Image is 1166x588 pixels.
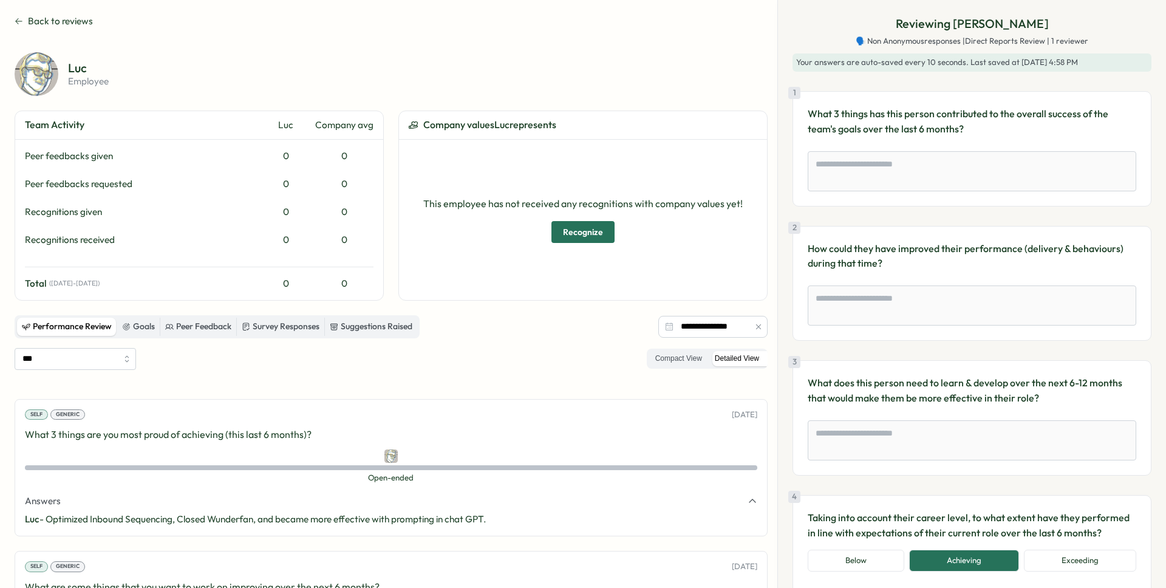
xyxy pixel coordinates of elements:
span: 🗣️ Non Anonymous responses | Direct Reports Review | 1 reviewer [856,36,1088,47]
div: Peer feedbacks requested [25,177,257,191]
p: - Optimized Inbound Sequencing, Closed Wunderfan, and became more effective with prompting in cha... [25,513,757,526]
div: 0 [262,205,310,219]
div: 4 [788,491,800,503]
p: employee [68,77,109,86]
div: 3 [788,356,800,368]
span: Total [25,277,47,290]
span: Recognize [563,222,603,242]
div: Performance Review [22,320,112,333]
div: Recognitions received [25,233,257,247]
button: Recognize [551,221,615,243]
div: Suggestions Raised [330,320,412,333]
span: Luc [25,513,39,525]
div: Self [25,409,48,420]
div: 0 [315,177,373,191]
p: What 3 things has this person contributed to the overall success of the team's goals over the las... [808,106,1136,137]
button: Achieving [909,550,1019,572]
div: 0 [315,277,373,290]
p: Taking into account their career level, to what extent have they performed in line with expectati... [808,510,1136,541]
div: Recognitions given [25,205,257,219]
div: Peer Feedback [165,320,231,333]
p: [DATE] [732,409,757,420]
div: 0 [262,277,310,290]
div: Self [25,561,48,572]
button: Exceeding [1024,550,1136,572]
div: 0 [315,149,373,163]
div: Generic [50,409,85,420]
label: Compact View [649,351,708,366]
div: 0 [315,205,373,219]
p: What 3 things are you most proud of achieving (this last 6 months)? [25,427,757,442]
span: Answers [25,494,61,508]
div: 0 [315,233,373,247]
button: Back to reviews [15,15,93,28]
p: This employee has not received any recognitions with company values yet! [423,196,743,211]
div: Company avg [315,118,373,132]
button: Below [808,550,904,572]
div: Goals [122,320,155,333]
div: Generic [50,561,85,572]
div: 0 [262,233,310,247]
div: Peer feedbacks given [25,149,257,163]
span: Your answers are auto-saved every 10 seconds [796,57,966,67]
p: What does this person need to learn & develop over the next 6-12 months that would make them be m... [808,375,1136,406]
p: [DATE] [732,561,757,572]
div: 1 [788,87,800,99]
div: Team Activity [25,117,257,132]
p: Luc [68,62,109,74]
label: Detailed View [709,351,765,366]
img: Luc [384,450,398,463]
span: Back to reviews [28,15,93,28]
button: Answers [25,494,757,508]
div: Luc [262,118,310,132]
div: 0 [262,149,310,163]
div: Survey Responses [242,320,319,333]
span: Company values Luc represents [423,117,556,132]
div: . Last saved at [DATE] 4:58 PM [793,53,1151,72]
p: Reviewing [PERSON_NAME] [896,15,1049,33]
div: 0 [262,177,310,191]
img: Luc [15,52,58,96]
p: How could they have improved their performance (delivery & behaviours) during that time? [808,241,1136,272]
span: ( [DATE] - [DATE] ) [49,279,100,287]
div: 2 [788,222,800,234]
span: Open-ended [25,473,757,484]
